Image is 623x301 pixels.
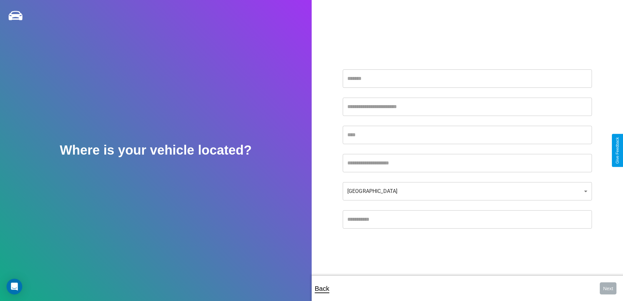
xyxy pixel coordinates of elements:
[7,279,22,294] div: Open Intercom Messenger
[315,283,329,294] p: Back
[615,137,620,164] div: Give Feedback
[600,282,616,294] button: Next
[60,143,252,158] h2: Where is your vehicle located?
[343,182,592,200] div: [GEOGRAPHIC_DATA]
